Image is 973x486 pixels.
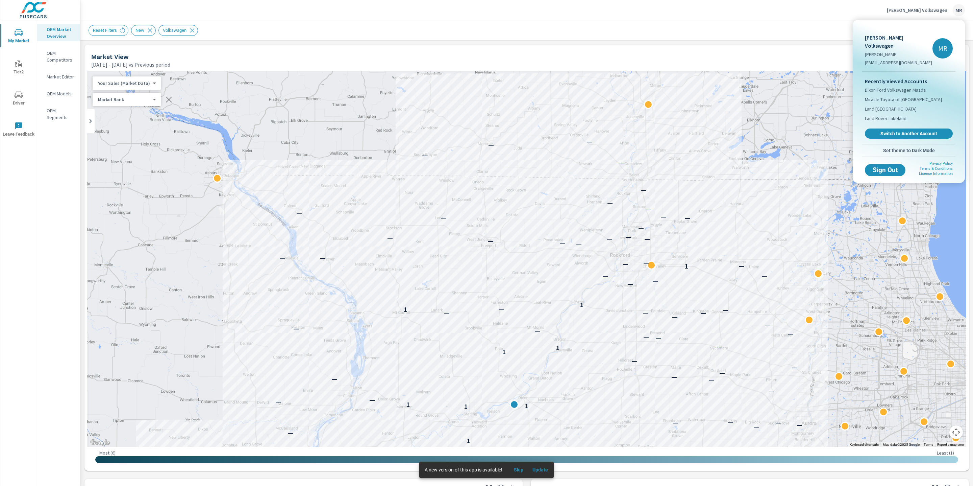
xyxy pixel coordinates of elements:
p: [PERSON_NAME] Volkswagen [865,33,932,50]
p: [EMAIL_ADDRESS][DOMAIN_NAME] [865,59,932,66]
span: Miracle Toyota of [GEOGRAPHIC_DATA] [865,96,942,103]
button: Sign Out [865,164,905,176]
span: Switch to Another Account [869,131,949,137]
button: Set theme to Dark Mode [862,144,955,157]
a: License Information [919,171,953,176]
a: Terms & Conditions [920,166,953,171]
span: Land [GEOGRAPHIC_DATA] [865,106,917,112]
p: Recently Viewed Accounts [865,77,953,85]
span: Sign Out [870,167,900,173]
p: [PERSON_NAME] [865,51,932,58]
div: MR [932,38,953,59]
span: Set theme to Dark Mode [865,147,953,154]
a: Privacy Policy [929,161,953,166]
a: Switch to Another Account [865,129,953,139]
span: Land Rover Lakeland [865,115,906,122]
span: Dixon Ford Volkswagen Mazda [865,87,926,93]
